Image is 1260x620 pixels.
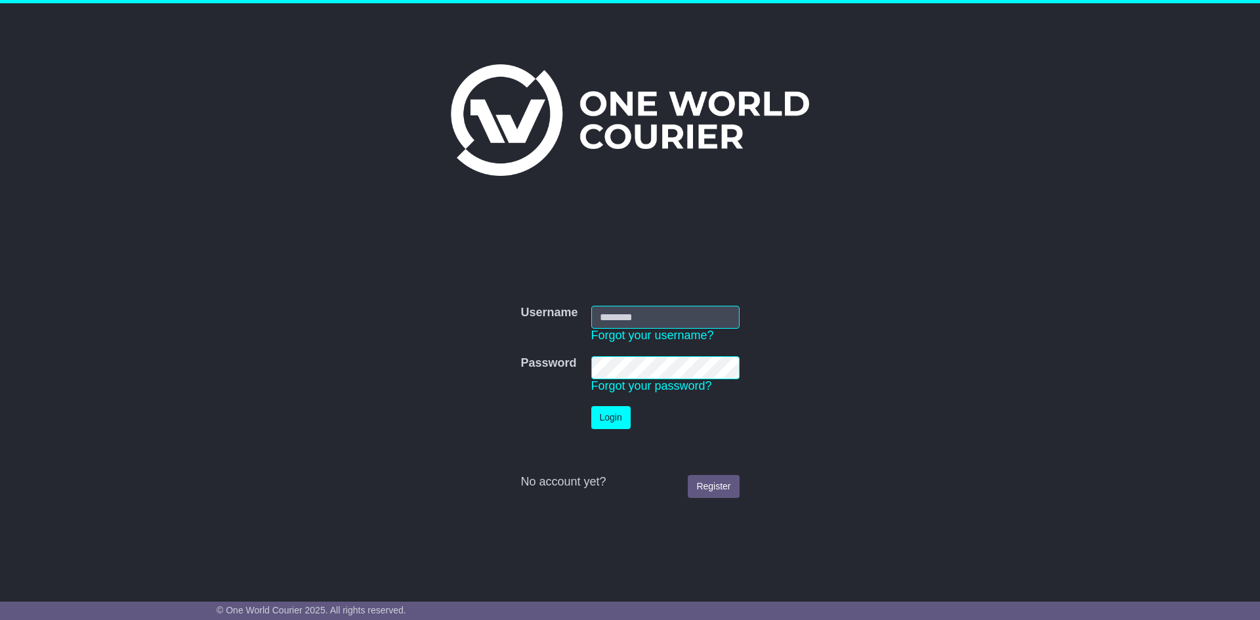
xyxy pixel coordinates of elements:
span: © One World Courier 2025. All rights reserved. [217,605,406,615]
div: No account yet? [520,475,739,489]
a: Forgot your username? [591,329,714,342]
a: Forgot your password? [591,379,712,392]
a: Register [688,475,739,498]
label: Username [520,306,577,320]
label: Password [520,356,576,371]
img: One World [451,64,809,176]
button: Login [591,406,631,429]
